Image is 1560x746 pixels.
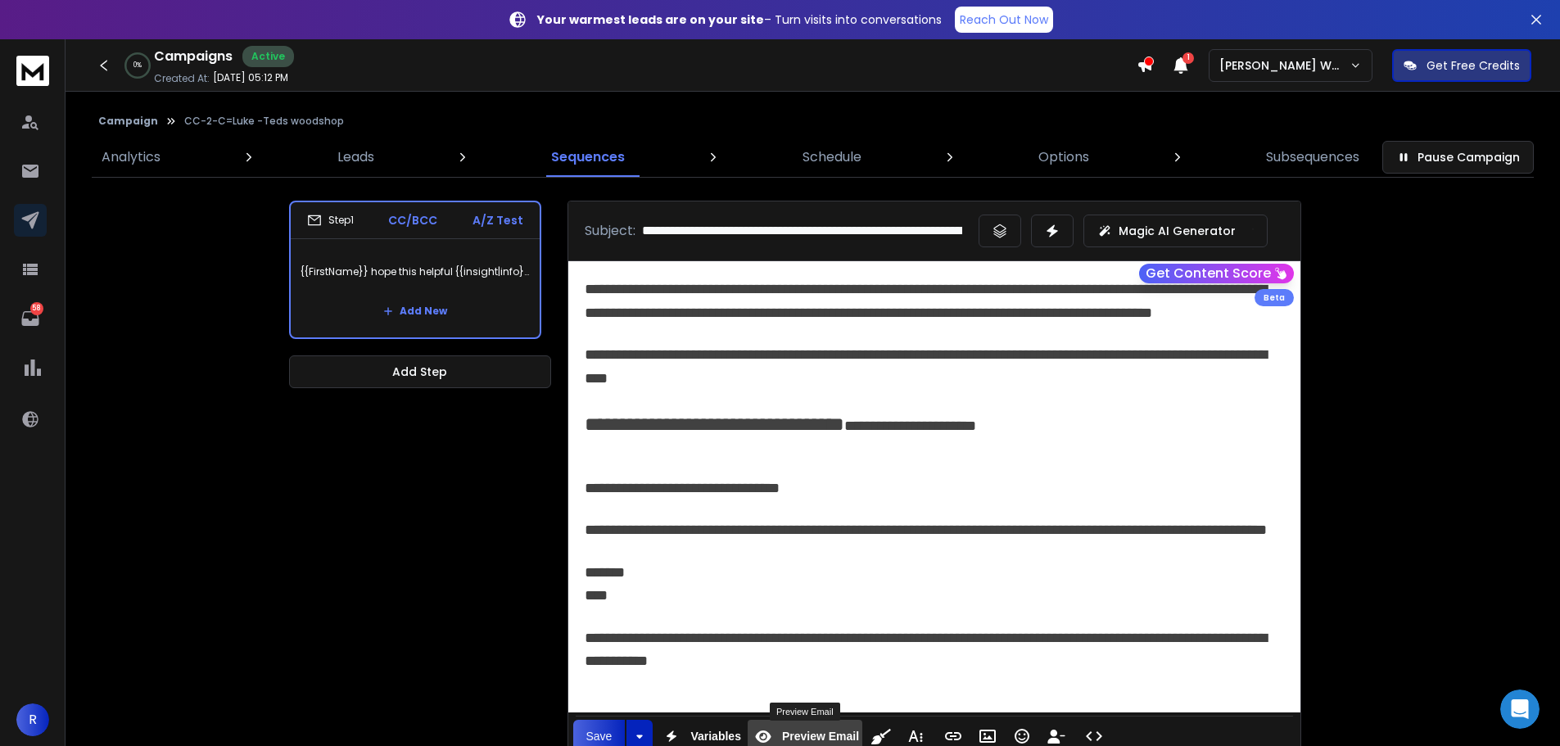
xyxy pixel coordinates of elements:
[154,47,233,66] h1: Campaigns
[551,147,625,167] p: Sequences
[1182,52,1194,64] span: 1
[541,138,635,177] a: Sequences
[13,478,314,720] div: Raj says…
[79,8,103,20] h1: Box
[184,115,344,128] p: CC-2-C=Luke -Teds woodshop
[78,536,91,549] button: Upload attachment
[1256,138,1369,177] a: Subsequences
[337,147,374,167] p: Leads
[955,7,1053,33] a: Reach Out Now
[328,138,384,177] a: Leads
[537,11,942,28] p: – Turn visits into conversations
[370,295,460,328] button: Add New
[1139,264,1294,283] button: Get Content Score
[960,11,1048,28] p: Reach Out Now
[26,488,255,504] div: Hi [PERSON_NAME],
[47,9,73,35] img: Profile image for Box
[11,7,42,38] button: go back
[25,536,38,549] button: Emoji picker
[287,7,317,36] div: Close
[1266,147,1359,167] p: Subsequences
[72,322,301,402] div: [PERSON_NAME]. I seem to be having trouble using the API to Zapier.I am following the instruction...
[687,730,744,744] span: Variables
[1119,223,1236,239] p: Magic AI Generator
[585,221,635,241] p: Subject:
[301,249,530,295] p: {{FirstName}} hope this helpful {{insight|info}} brings a {{smile|grin}} to your face—a {{spark|b...
[473,212,523,228] p: A/Z Test
[1029,138,1099,177] a: Options
[72,423,301,455] div: Oh I am logged in as [PERSON_NAME] as I know this account will not work.
[779,730,862,744] span: Preview Email
[13,478,269,707] div: Hi [PERSON_NAME],Thanks for clarifying, and I completely understand how useful that feature would...
[1219,57,1350,74] p: [PERSON_NAME] Workspace
[72,75,301,300] div: Yep I understood correctly the process of uploading hence my request for the feature. If you will...
[793,138,871,177] a: Schedule
[52,536,65,549] button: Gif picker
[13,414,314,478] div: Robert says…
[59,414,314,465] div: Oh I am logged in as [PERSON_NAME] as I know this account will not work.
[289,201,541,339] li: Step1CC/BCCA/Z Test{{FirstName}} hope this helpful {{insight|info}} brings a {{smile|grin}} to yo...
[59,312,314,412] div: [PERSON_NAME]. I seem to be having trouble using the API to Zapier.I am following the instruction...
[770,703,840,721] div: Preview Email
[307,213,354,228] div: Step 1
[16,56,49,86] img: logo
[154,72,210,85] p: Created At:
[14,502,314,530] textarea: Message…
[14,302,47,335] a: 58
[388,212,437,228] p: CC/BCC
[16,703,49,736] button: R
[1382,141,1534,174] button: Pause Campaign
[242,46,294,67] div: Active
[256,7,287,38] button: Home
[59,66,314,310] div: Yep I understood correctly the process of uploading hence my request for the feature. If you will...
[213,71,288,84] p: [DATE] 05:12 PM
[98,115,158,128] button: Campaign
[1500,689,1540,729] iframe: Intercom live chat
[1427,57,1520,74] p: Get Free Credits
[79,20,204,37] p: The team can also help
[102,147,161,167] p: Analytics
[13,66,314,311] div: Robert says…
[92,138,170,177] a: Analytics
[1255,289,1294,306] div: Beta
[30,302,43,315] p: 58
[133,61,142,70] p: 0 %
[281,530,307,556] button: Send a message…
[1392,49,1531,82] button: Get Free Credits
[537,11,764,28] strong: Your warmest leads are on your site
[1038,147,1089,167] p: Options
[803,147,861,167] p: Schedule
[289,355,551,388] button: Add Step
[1083,215,1268,247] button: Magic AI Generator
[13,312,314,414] div: Robert says…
